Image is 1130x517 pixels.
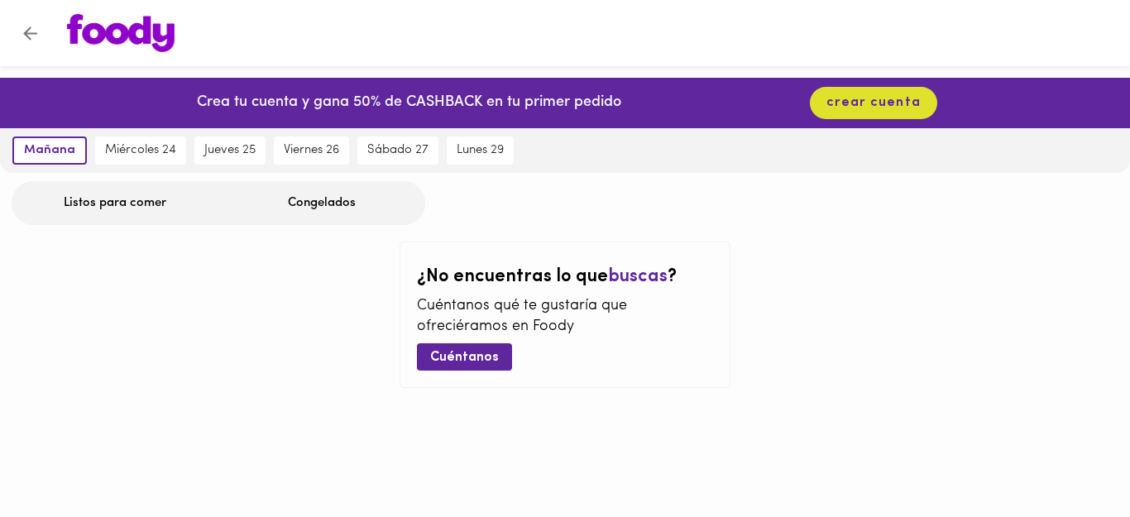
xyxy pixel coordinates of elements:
button: mañana [12,136,87,165]
p: Cuéntanos qué te gustaría que ofreciéramos en Foody [417,296,713,338]
p: Crea tu cuenta y gana 50% de CASHBACK en tu primer pedido [197,93,621,114]
span: jueves 25 [204,143,256,158]
button: sábado 27 [357,136,438,165]
div: Listos para comer [12,181,218,225]
span: buscas [608,267,668,286]
iframe: Messagebird Livechat Widget [1034,421,1113,500]
span: sábado 27 [367,143,429,158]
span: lunes 29 [457,143,504,158]
span: crear cuenta [826,95,921,111]
button: Volver [10,13,50,54]
button: Cuéntanos [417,343,512,371]
button: lunes 29 [447,136,514,165]
button: jueves 25 [194,136,266,165]
button: miércoles 24 [95,136,186,165]
span: viernes 26 [284,143,339,158]
div: Congelados [218,181,425,225]
h2: ¿No encuentras lo que ? [417,267,713,287]
button: viernes 26 [274,136,349,165]
span: miércoles 24 [105,143,176,158]
span: Cuéntanos [430,350,499,366]
button: crear cuenta [810,87,937,119]
span: mañana [24,143,75,158]
img: logo.png [67,14,175,52]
